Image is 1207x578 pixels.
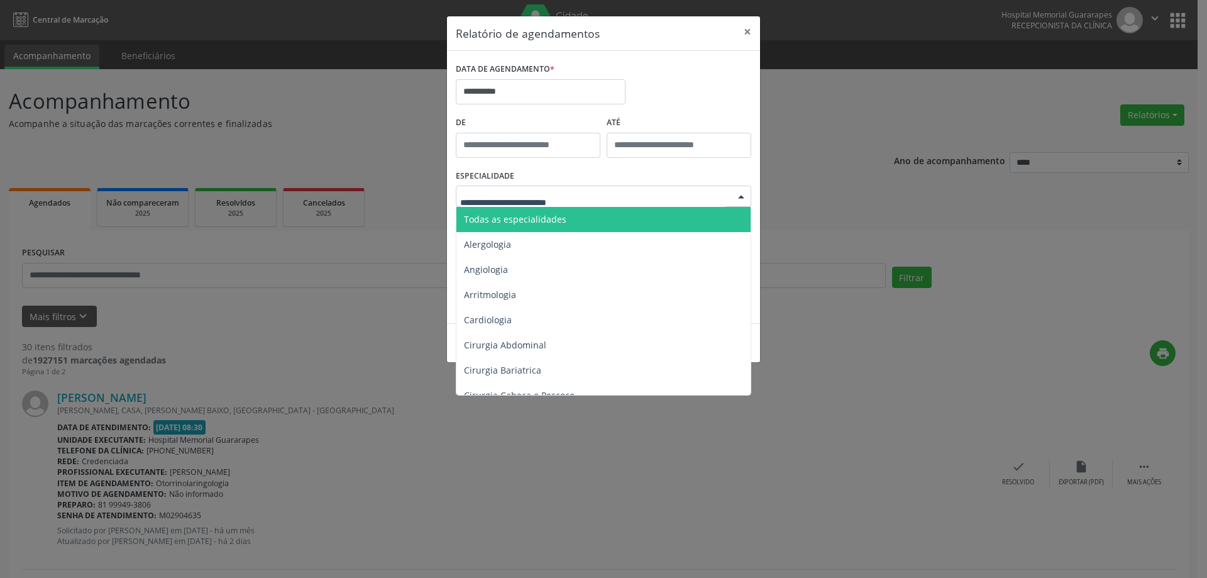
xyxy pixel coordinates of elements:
[464,389,575,401] span: Cirurgia Cabeça e Pescoço
[464,289,516,301] span: Arritmologia
[456,113,600,133] label: De
[464,339,546,351] span: Cirurgia Abdominal
[464,213,566,225] span: Todas as especialidades
[456,25,600,42] h5: Relatório de agendamentos
[464,264,508,275] span: Angiologia
[464,364,541,376] span: Cirurgia Bariatrica
[464,314,512,326] span: Cardiologia
[456,60,554,79] label: DATA DE AGENDAMENTO
[607,113,751,133] label: ATÉ
[735,16,760,47] button: Close
[456,167,514,186] label: ESPECIALIDADE
[464,238,511,250] span: Alergologia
